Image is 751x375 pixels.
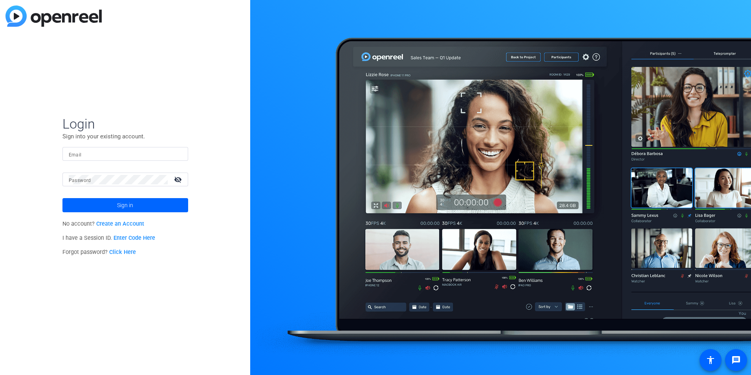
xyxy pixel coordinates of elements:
[69,178,91,183] mat-label: Password
[169,174,188,185] mat-icon: visibility_off
[62,221,145,227] span: No account?
[69,152,82,158] mat-label: Email
[69,149,182,159] input: Enter Email Address
[114,235,155,241] a: Enter Code Here
[62,132,188,141] p: Sign into your existing account.
[706,355,715,365] mat-icon: accessibility
[731,355,741,365] mat-icon: message
[109,249,136,256] a: Click Here
[5,6,102,27] img: blue-gradient.svg
[96,221,144,227] a: Create an Account
[62,116,188,132] span: Login
[62,235,156,241] span: I have a Session ID.
[62,249,136,256] span: Forgot password?
[62,198,188,212] button: Sign in
[117,195,133,215] span: Sign in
